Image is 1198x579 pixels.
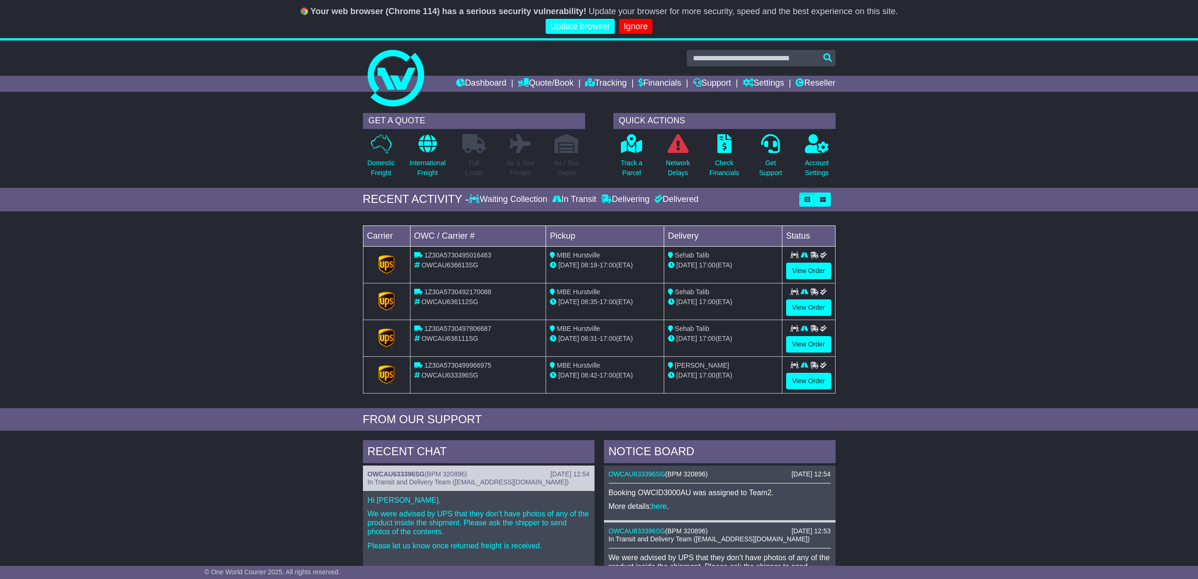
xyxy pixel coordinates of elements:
a: View Order [786,336,831,353]
p: Hi [PERSON_NAME], [368,496,590,505]
span: Sehab Talib [675,251,709,259]
span: 08:35 [581,298,597,306]
span: OWCAU636613SG [421,261,478,269]
span: Sehab Talib [675,325,709,332]
img: GetCarrierServiceLogo [378,292,394,311]
div: Delivered [652,194,699,205]
span: © One World Courier 2025. All rights reserved. [204,568,340,576]
span: 17:00 [699,371,716,379]
img: GetCarrierServiceLogo [378,329,394,347]
div: - (ETA) [550,334,660,344]
p: We were advised by UPS that they don’t have photos of any of the product inside the shipment. Ple... [368,509,590,537]
a: Quote/Book [518,76,573,92]
span: MBE Hurstville [557,325,600,332]
span: [DATE] [558,261,579,269]
span: 1Z30A5730497806687 [424,325,491,332]
div: [DATE] 12:54 [791,470,830,478]
div: FROM OUR SUPPORT [363,413,836,426]
p: International Freight [410,158,446,178]
a: View Order [786,263,831,279]
span: 17:00 [699,298,716,306]
div: (ETA) [668,260,778,270]
span: [DATE] [558,371,579,379]
div: - (ETA) [550,297,660,307]
p: Please let us know once returned freight is received. [368,541,590,550]
span: [DATE] [676,298,697,306]
div: - (ETA) [550,370,660,380]
div: RECENT ACTIVITY - [363,193,469,206]
td: OWC / Carrier # [410,225,546,246]
span: OWCAU636112SG [421,298,478,306]
p: Domestic Freight [367,158,394,178]
b: Your web browser (Chrome 114) has a serious security vulnerability! [311,7,587,16]
div: - (ETA) [550,260,660,270]
a: View Order [786,373,831,389]
a: AccountSettings [804,134,829,183]
span: [DATE] [558,335,579,342]
span: [DATE] [676,371,697,379]
img: GetCarrierServiceLogo [378,255,394,274]
a: Support [693,76,731,92]
span: [PERSON_NAME] [675,362,729,369]
p: Track a Parcel [621,158,643,178]
a: Track aParcel [620,134,643,183]
div: [DATE] 12:53 [791,527,830,535]
a: Update browser [546,19,615,34]
td: Status [782,225,835,246]
a: here [651,502,667,510]
span: [DATE] [676,261,697,269]
a: OWCAU633396SG [368,470,425,478]
div: (ETA) [668,370,778,380]
span: MBE Hurstville [557,251,600,259]
span: Sehab Talib [675,288,709,296]
span: 08:31 [581,335,597,342]
a: Ignore [619,19,652,34]
div: (ETA) [668,297,778,307]
span: 08:18 [581,261,597,269]
a: GetSupport [758,134,782,183]
span: BPM 320896 [427,470,465,478]
span: BPM 320896 [667,527,706,535]
span: 17:00 [600,335,616,342]
a: DomesticFreight [367,134,395,183]
a: Settings [743,76,784,92]
span: 17:00 [699,261,716,269]
span: OWCAU636111SG [421,335,478,342]
div: NOTICE BOARD [604,440,836,466]
span: OWCAU633396SG [421,371,478,379]
p: Account Settings [805,158,829,178]
td: Pickup [546,225,664,246]
a: Reseller [796,76,835,92]
span: 1Z30A5730492170088 [424,288,491,296]
div: ( ) [609,527,831,535]
div: [DATE] 12:54 [550,470,589,478]
span: 08:42 [581,371,597,379]
span: [DATE] [558,298,579,306]
div: ( ) [368,470,590,478]
a: Financials [638,76,681,92]
a: View Order [786,299,831,316]
div: Waiting Collection [469,194,549,205]
div: In Transit [550,194,599,205]
td: Carrier [363,225,410,246]
span: MBE Hurstville [557,288,600,296]
span: 1Z30A5730495016463 [424,251,491,259]
p: Booking OWCID3000AU was assigned to Team2. [609,488,831,497]
span: 17:00 [699,335,716,342]
p: Get Support [759,158,782,178]
span: 17:00 [600,261,616,269]
td: Delivery [664,225,782,246]
a: NetworkDelays [665,134,690,183]
p: More details: . [609,502,831,511]
a: OWCAU633396SG [609,527,666,535]
div: ( ) [609,470,831,478]
p: Check Financials [709,158,739,178]
img: GetCarrierServiceLogo [378,365,394,384]
p: Air / Sea Depot [554,158,579,178]
a: CheckFinancials [709,134,740,183]
p: Air & Sea Freight [507,158,534,178]
span: Update your browser for more security, speed and the best experience on this site. [588,7,898,16]
span: MBE Hurstville [557,362,600,369]
p: Full Loads [462,158,486,178]
span: BPM 320896 [667,470,706,478]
